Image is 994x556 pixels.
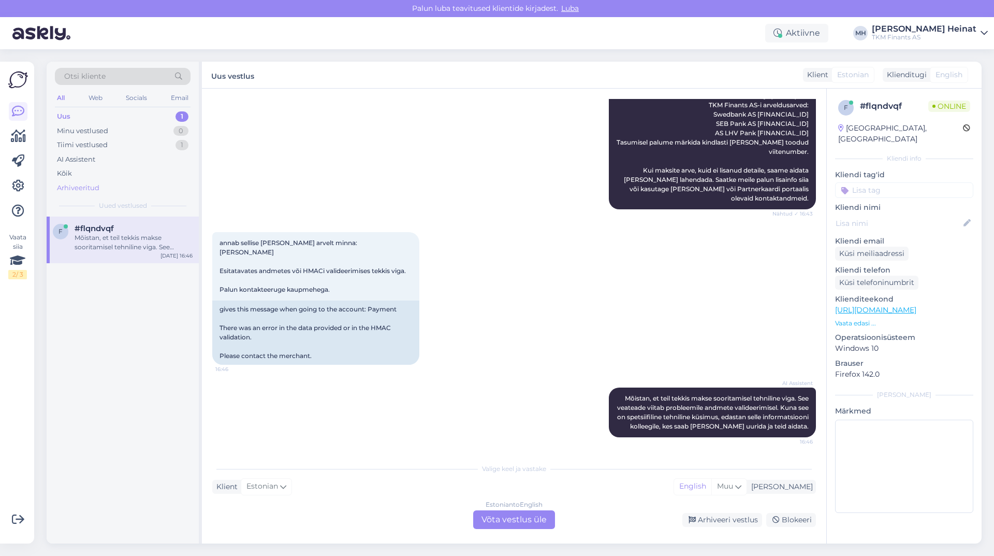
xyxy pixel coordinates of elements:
[124,91,149,105] div: Socials
[86,91,105,105] div: Web
[682,513,762,527] div: Arhiveeri vestlus
[212,301,419,365] div: gives this message when going to the account: Payment There was an error in the data provided or ...
[835,182,973,198] input: Lisa tag
[837,69,869,80] span: Estonian
[835,358,973,369] p: Brauser
[57,140,108,150] div: Tiimi vestlused
[220,239,406,293] span: annab sellise [PERSON_NAME] arvelt minna: [PERSON_NAME] Esitatavates andmetes või HMACi valideeri...
[57,183,99,193] div: Arhiveeritud
[160,252,193,260] div: [DATE] 16:46
[169,91,191,105] div: Email
[835,154,973,163] div: Kliendi info
[835,169,973,180] p: Kliendi tag'id
[215,365,254,373] span: 16:46
[835,202,973,213] p: Kliendi nimi
[176,140,188,150] div: 1
[774,379,813,387] span: AI Assistent
[57,111,70,122] div: Uus
[246,481,278,492] span: Estonian
[835,265,973,276] p: Kliendi telefon
[57,168,72,179] div: Kõik
[772,210,813,218] span: Nähtud ✓ 16:43
[57,154,95,165] div: AI Assistent
[473,510,555,529] div: Võta vestlus üle
[99,201,147,210] span: Uued vestlused
[844,104,848,111] span: f
[55,91,67,105] div: All
[617,394,810,430] span: Mõistan, et teil tekkis makse sooritamisel tehniline viga. See veateade viitab probleemile andmet...
[766,513,816,527] div: Blokeeri
[747,481,813,492] div: [PERSON_NAME]
[860,100,928,112] div: # flqndvqf
[836,218,961,229] input: Lisa nimi
[872,33,976,41] div: TKM Finants AS
[835,276,918,290] div: Küsi telefoninumbrit
[717,481,733,491] span: Muu
[57,126,108,136] div: Minu vestlused
[8,70,28,90] img: Askly Logo
[835,332,973,343] p: Operatsioonisüsteem
[59,227,63,235] span: f
[212,481,238,492] div: Klient
[838,123,963,145] div: [GEOGRAPHIC_DATA], [GEOGRAPHIC_DATA]
[835,247,909,261] div: Küsi meiliaadressi
[486,500,543,509] div: Estonian to English
[835,390,973,400] div: [PERSON_NAME]
[835,343,973,354] p: Windows 10
[835,319,973,328] p: Vaata edasi ...
[765,24,828,42] div: Aktiivne
[211,68,254,82] label: Uus vestlus
[803,69,828,80] div: Klient
[835,406,973,417] p: Märkmed
[212,464,816,474] div: Valige keel ja vastake
[774,438,813,446] span: 16:46
[173,126,188,136] div: 0
[176,111,188,122] div: 1
[558,4,582,13] span: Luba
[75,224,114,233] span: #flqndvqf
[64,71,106,82] span: Otsi kliente
[75,233,193,252] div: Mõistan, et teil tekkis makse sooritamisel tehniline viga. See veateade viitab probleemile andmet...
[883,69,927,80] div: Klienditugi
[872,25,976,33] div: [PERSON_NAME] Heinat
[835,236,973,247] p: Kliendi email
[835,294,973,305] p: Klienditeekond
[935,69,962,80] span: English
[835,369,973,380] p: Firefox 142.0
[8,233,27,279] div: Vaata siia
[8,270,27,279] div: 2 / 3
[928,101,970,112] span: Online
[674,479,711,494] div: English
[872,25,988,41] a: [PERSON_NAME] HeinatTKM Finants AS
[835,305,916,315] a: [URL][DOMAIN_NAME]
[853,26,868,40] div: MH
